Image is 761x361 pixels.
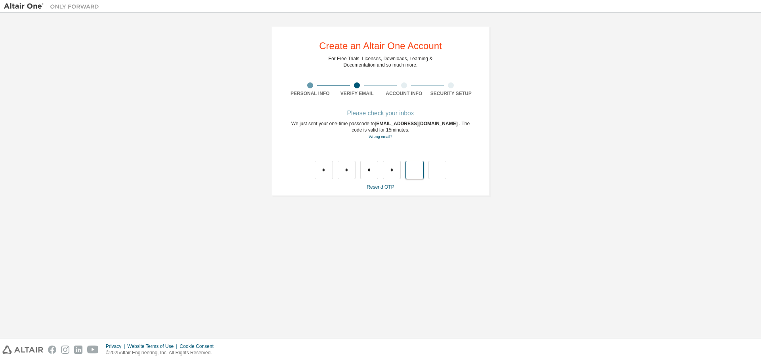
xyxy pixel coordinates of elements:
[287,120,474,140] div: We just sent your one-time passcode to . The code is valid for 15 minutes.
[428,90,475,97] div: Security Setup
[334,90,381,97] div: Verify Email
[61,346,69,354] img: instagram.svg
[287,90,334,97] div: Personal Info
[4,2,103,10] img: Altair One
[106,343,127,350] div: Privacy
[87,346,99,354] img: youtube.svg
[48,346,56,354] img: facebook.svg
[180,343,218,350] div: Cookie Consent
[380,90,428,97] div: Account Info
[106,350,218,356] p: © 2025 Altair Engineering, Inc. All Rights Reserved.
[375,121,459,126] span: [EMAIL_ADDRESS][DOMAIN_NAME]
[127,343,180,350] div: Website Terms of Use
[287,111,474,116] div: Please check your inbox
[329,55,433,68] div: For Free Trials, Licenses, Downloads, Learning & Documentation and so much more.
[74,346,82,354] img: linkedin.svg
[2,346,43,354] img: altair_logo.svg
[319,41,442,51] div: Create an Altair One Account
[367,184,394,190] a: Resend OTP
[369,134,392,139] a: Go back to the registration form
